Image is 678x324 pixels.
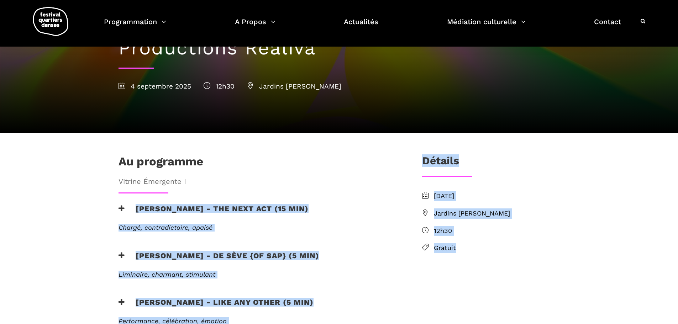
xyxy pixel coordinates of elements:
[119,154,203,172] h1: Au programme
[434,208,560,219] span: Jardins [PERSON_NAME]
[119,224,212,231] em: Chargé, contradictoire, apaisé
[434,226,560,236] span: 12h30
[447,16,526,37] a: Médiation culturelle
[33,7,68,36] img: logo-fqd-med
[119,204,309,222] h3: [PERSON_NAME] - the next act (15 min)
[204,82,235,90] span: 12h30
[594,16,621,37] a: Contact
[422,154,459,172] h3: Détails
[434,243,560,253] span: Gratuit
[104,16,166,37] a: Programmation
[235,16,275,37] a: A Propos
[119,176,399,187] span: Vitrine Émergente I
[119,271,215,278] em: Liminaire, charmant, stimulant
[247,82,341,90] span: Jardins [PERSON_NAME]
[434,191,560,201] span: [DATE]
[119,251,319,269] h3: [PERSON_NAME] - de sève {of sap} (5 min)
[119,298,314,315] h3: [PERSON_NAME] - Like any other (5 min)
[344,16,378,37] a: Actualités
[119,82,191,90] span: 4 septembre 2025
